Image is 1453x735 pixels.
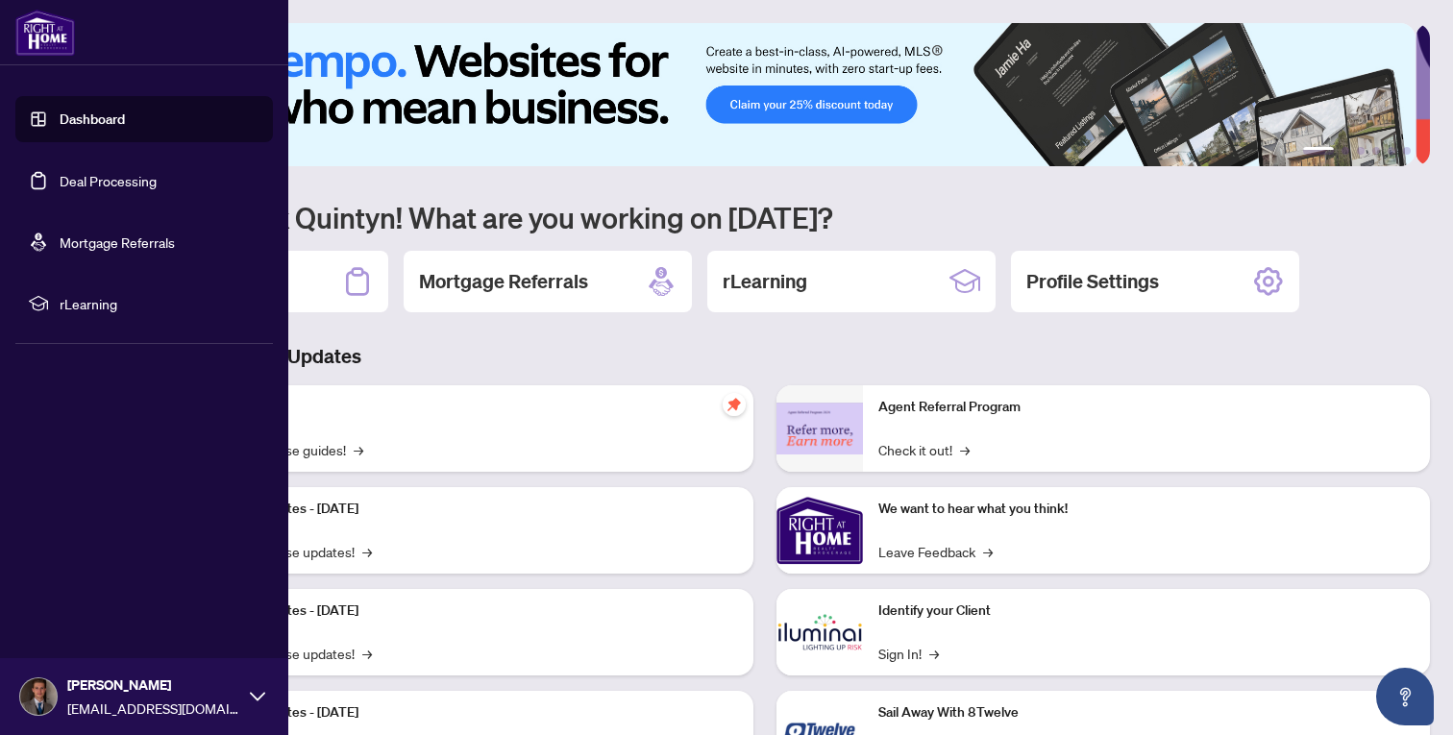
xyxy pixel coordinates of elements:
[723,393,746,416] span: pushpin
[354,439,363,460] span: →
[960,439,970,460] span: →
[878,499,1415,520] p: We want to hear what you think!
[15,10,75,56] img: logo
[60,233,175,251] a: Mortgage Referrals
[60,293,259,314] span: rLearning
[1303,147,1334,155] button: 1
[100,199,1430,235] h1: Welcome back Quintyn! What are you working on [DATE]?
[878,702,1415,723] p: Sail Away With 8Twelve
[878,600,1415,622] p: Identify your Client
[67,674,240,696] span: [PERSON_NAME]
[202,702,738,723] p: Platform Updates - [DATE]
[419,268,588,295] h2: Mortgage Referrals
[929,643,939,664] span: →
[362,541,372,562] span: →
[878,397,1415,418] p: Agent Referral Program
[202,600,738,622] p: Platform Updates - [DATE]
[362,643,372,664] span: →
[20,678,57,715] img: Profile Icon
[202,499,738,520] p: Platform Updates - [DATE]
[878,439,970,460] a: Check it out!→
[60,110,125,128] a: Dashboard
[100,23,1416,166] img: Slide 0
[60,172,157,189] a: Deal Processing
[202,397,738,418] p: Self-Help
[878,541,993,562] a: Leave Feedback→
[776,403,863,455] img: Agent Referral Program
[776,589,863,675] img: Identify your Client
[776,487,863,574] img: We want to hear what you think!
[1403,147,1411,155] button: 6
[100,343,1430,370] h3: Brokerage & Industry Updates
[1372,147,1380,155] button: 4
[67,698,240,719] span: [EMAIL_ADDRESS][DOMAIN_NAME]
[878,643,939,664] a: Sign In!→
[723,268,807,295] h2: rLearning
[1342,147,1349,155] button: 2
[1388,147,1395,155] button: 5
[1026,268,1159,295] h2: Profile Settings
[983,541,993,562] span: →
[1376,668,1434,725] button: Open asap
[1357,147,1365,155] button: 3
